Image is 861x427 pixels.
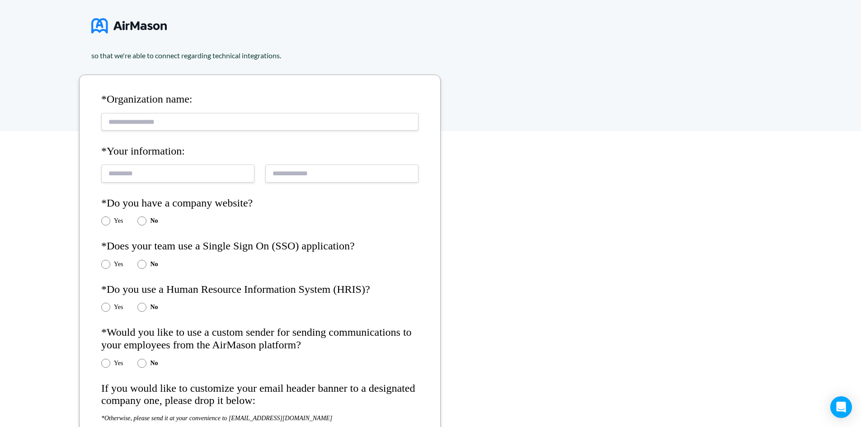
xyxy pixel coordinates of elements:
[114,304,123,311] label: Yes
[101,382,419,407] h4: If you would like to customize your email header banner to a designated company one, please drop ...
[91,50,462,61] div: so that we're able to connect regarding technical integrations.
[150,360,158,367] label: No
[114,261,123,268] label: Yes
[150,217,158,225] label: No
[114,360,123,367] label: Yes
[101,240,419,253] h4: *Does your team use a Single Sign On (SSO) application?
[91,14,167,37] img: logo
[150,304,158,311] label: No
[114,217,123,225] label: Yes
[101,145,419,158] h4: *Your information:
[150,261,158,268] label: No
[830,396,852,418] div: Open Intercom Messenger
[101,414,419,422] h5: *Otherwise, please send it at your convenience to [EMAIL_ADDRESS][DOMAIN_NAME]
[101,93,419,106] h4: *Organization name:
[101,326,419,351] h4: *Would you like to use a custom sender for sending communications to your employees from the AirM...
[101,197,419,210] h4: *Do you have a company website?
[101,283,419,296] h4: *Do you use a Human Resource Information System (HRIS)?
